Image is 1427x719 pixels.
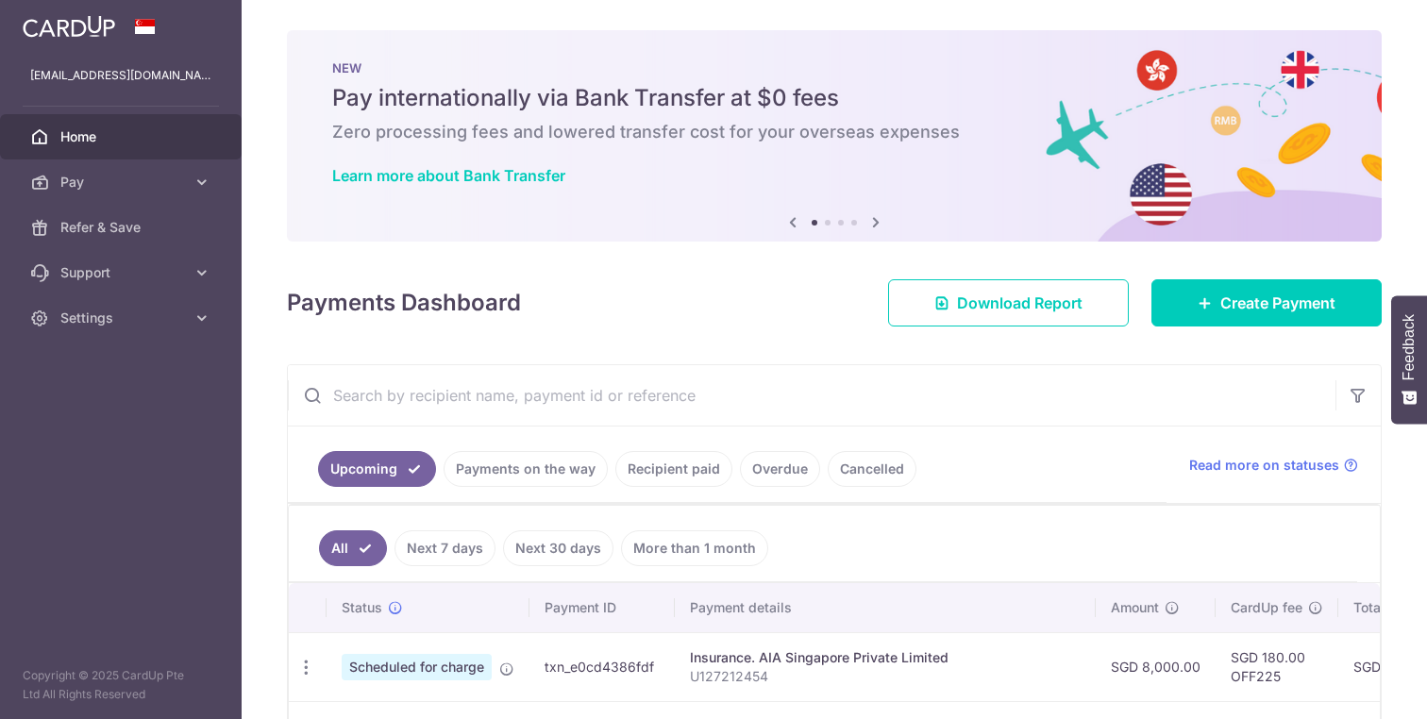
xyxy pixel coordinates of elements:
[1111,598,1159,617] span: Amount
[828,451,916,487] a: Cancelled
[529,583,675,632] th: Payment ID
[60,263,185,282] span: Support
[23,15,115,38] img: CardUp
[288,365,1335,426] input: Search by recipient name, payment id or reference
[1216,632,1338,701] td: SGD 180.00 OFF225
[503,530,613,566] a: Next 30 days
[690,648,1081,667] div: Insurance. AIA Singapore Private Limited
[318,451,436,487] a: Upcoming
[444,451,608,487] a: Payments on the way
[1096,632,1216,701] td: SGD 8,000.00
[60,127,185,146] span: Home
[60,173,185,192] span: Pay
[332,60,1336,75] p: NEW
[342,654,492,680] span: Scheduled for charge
[1353,598,1416,617] span: Total amt.
[332,83,1336,113] h5: Pay internationally via Bank Transfer at $0 fees
[1401,314,1418,380] span: Feedback
[529,632,675,701] td: txn_e0cd4386fdf
[888,279,1129,326] a: Download Report
[740,451,820,487] a: Overdue
[287,286,521,320] h4: Payments Dashboard
[615,451,732,487] a: Recipient paid
[1231,598,1302,617] span: CardUp fee
[1305,662,1408,710] iframe: Opens a widget where you can find more information
[319,530,387,566] a: All
[1189,456,1358,475] a: Read more on statuses
[30,66,211,85] p: [EMAIL_ADDRESS][DOMAIN_NAME]
[60,218,185,237] span: Refer & Save
[395,530,495,566] a: Next 7 days
[287,30,1382,242] img: Bank transfer banner
[1220,292,1335,314] span: Create Payment
[621,530,768,566] a: More than 1 month
[1391,295,1427,424] button: Feedback - Show survey
[690,667,1081,686] p: U127212454
[957,292,1083,314] span: Download Report
[1189,456,1339,475] span: Read more on statuses
[60,309,185,327] span: Settings
[332,121,1336,143] h6: Zero processing fees and lowered transfer cost for your overseas expenses
[675,583,1096,632] th: Payment details
[342,598,382,617] span: Status
[1151,279,1382,326] a: Create Payment
[332,166,565,185] a: Learn more about Bank Transfer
